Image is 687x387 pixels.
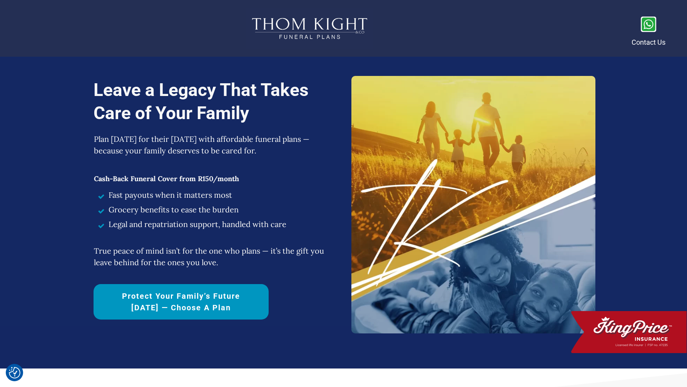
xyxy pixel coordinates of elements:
img: thomkight-funeral-plans-hero [351,76,595,333]
span: Fast payouts when it matters most [109,189,232,201]
img: 1_King Price Logo [571,311,687,353]
button: Consent Preferences [9,367,20,379]
span: True peace of mind isn’t for the one who plans — it’s the gift you leave behind for the ones you ... [94,246,324,267]
img: Revisit consent button [9,367,20,379]
span: Cash-Back Funeral Cover from R150/month [94,174,239,183]
a: Protect Your Family’s Future [DATE] — Choose a Plan [94,284,269,320]
span: Grocery benefits to ease the burden [109,204,239,215]
h1: Leave a Legacy That Takes Care of Your Family [94,79,344,133]
span: Protect Your Family’s Future [DATE] — Choose a Plan [107,290,255,313]
span: Legal and repatriation support, handled with care [109,219,286,230]
p: Plan [DATE] for their [DATE] with affordable funeral plans — because your family deserves to be c... [94,133,336,164]
p: Contact Us [632,36,665,49]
